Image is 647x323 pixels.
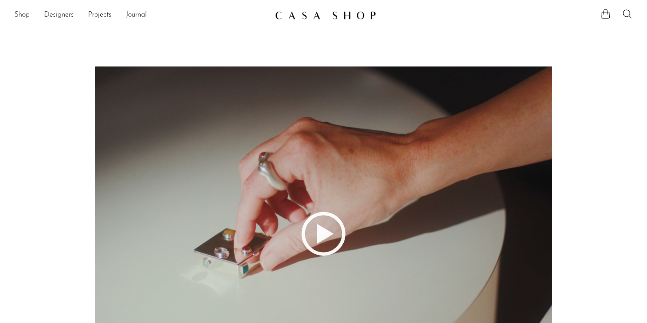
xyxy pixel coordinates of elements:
[88,9,111,21] a: Projects
[126,9,147,21] a: Journal
[14,9,30,21] a: Shop
[14,8,268,23] ul: NEW HEADER MENU
[44,9,74,21] a: Designers
[14,8,268,23] nav: Desktop navigation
